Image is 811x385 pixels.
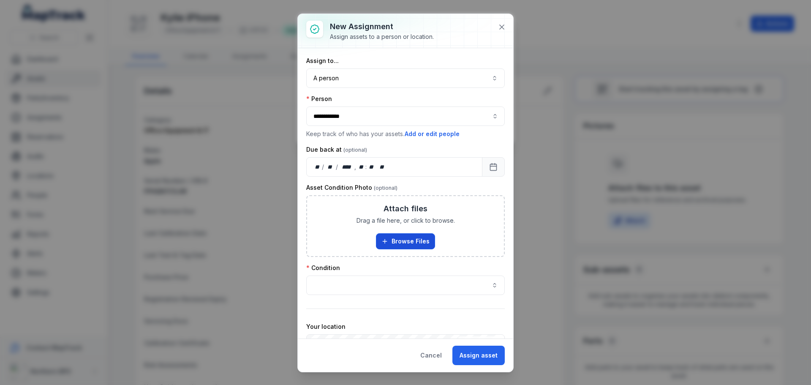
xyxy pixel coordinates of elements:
p: Keep track of who has your assets. [306,129,505,139]
label: Person [306,95,332,103]
div: , [354,163,357,171]
div: month, [325,163,336,171]
button: Cancel [413,346,449,365]
label: Condition [306,264,340,272]
button: Calendar [482,157,505,177]
div: / [322,163,325,171]
div: Assign assets to a person or location. [330,33,434,41]
label: Asset Condition Photo [306,183,397,192]
button: Assign asset [452,346,505,365]
label: Due back at [306,145,367,154]
div: am/pm, [378,163,387,171]
button: A person [306,68,505,88]
label: Assign to... [306,57,339,65]
div: year, [339,163,354,171]
div: / [336,163,339,171]
span: Drag a file here, or click to browse. [357,216,455,225]
button: Browse Files [376,233,435,249]
div: day, [313,163,322,171]
div: hour, [357,163,365,171]
input: assignment-add:person-label [306,106,505,126]
h3: Attach files [384,203,427,215]
label: Your location [306,322,346,331]
button: Add or edit people [404,129,460,139]
h3: New assignment [330,21,434,33]
div: : [365,163,367,171]
div: minute, [367,163,376,171]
